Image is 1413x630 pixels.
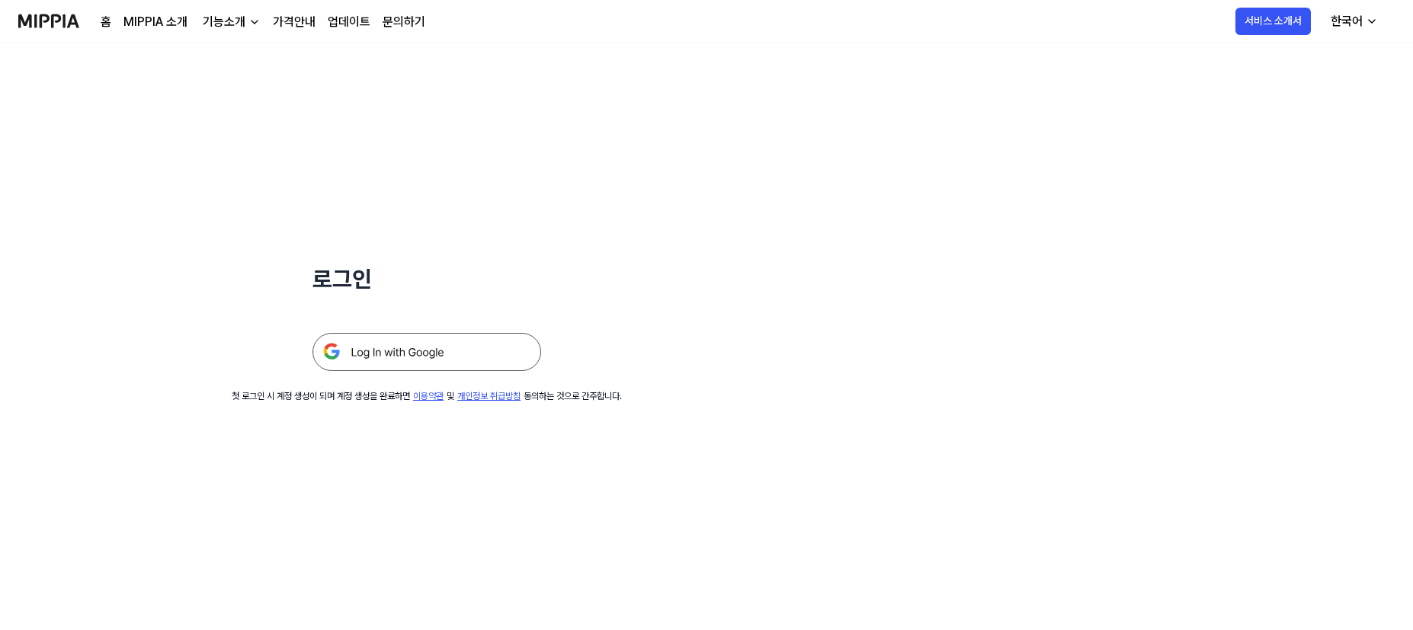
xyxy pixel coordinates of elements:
button: 기능소개 [200,13,261,31]
div: 첫 로그인 시 계정 생성이 되며 계정 생성을 완료하면 및 동의하는 것으로 간주합니다. [232,389,622,403]
a: 개인정보 취급방침 [457,391,521,401]
h1: 로그인 [312,262,541,296]
button: 한국어 [1318,6,1387,37]
button: 서비스 소개서 [1235,8,1311,35]
img: down [248,16,261,28]
img: 구글 로그인 버튼 [312,333,541,371]
a: 가격안내 [273,13,316,31]
a: 업데이트 [328,13,370,31]
a: 이용약관 [413,391,444,401]
div: 기능소개 [200,13,248,31]
a: MIPPIA 소개 [123,13,187,31]
a: 문의하기 [383,13,425,31]
a: 홈 [101,13,111,31]
div: 한국어 [1328,12,1366,30]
